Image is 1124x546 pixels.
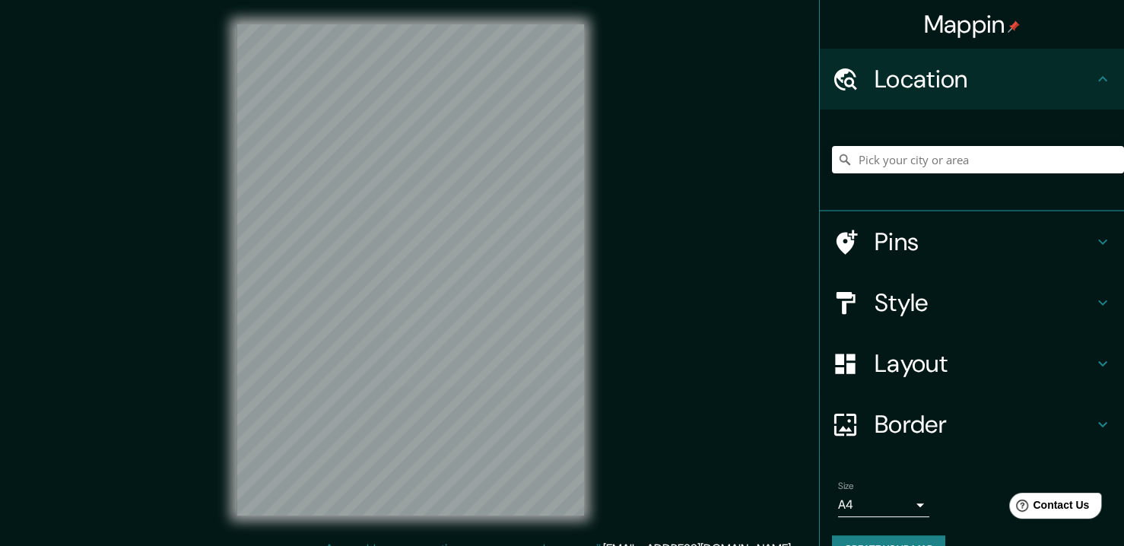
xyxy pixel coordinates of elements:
[820,272,1124,333] div: Style
[838,480,854,493] label: Size
[820,49,1124,110] div: Location
[820,394,1124,455] div: Border
[875,348,1094,379] h4: Layout
[820,333,1124,394] div: Layout
[832,146,1124,173] input: Pick your city or area
[875,64,1094,94] h4: Location
[237,24,584,516] canvas: Map
[989,487,1107,529] iframe: Help widget launcher
[924,9,1021,40] h4: Mappin
[875,409,1094,440] h4: Border
[875,287,1094,318] h4: Style
[820,211,1124,272] div: Pins
[838,493,929,517] div: A4
[1008,21,1020,33] img: pin-icon.png
[875,227,1094,257] h4: Pins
